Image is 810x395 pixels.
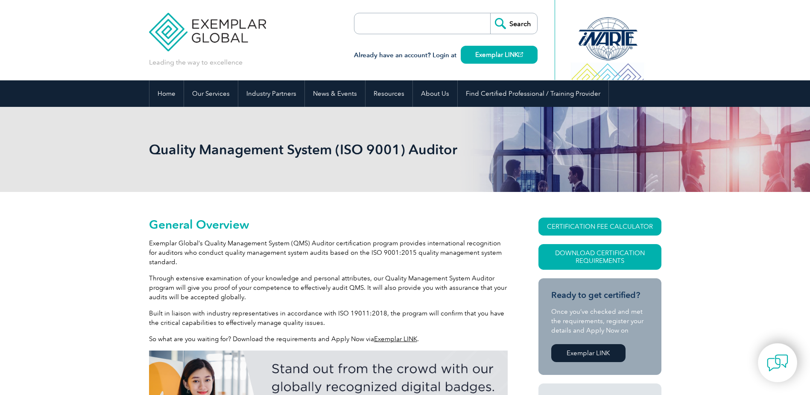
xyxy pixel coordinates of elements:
[551,307,649,335] p: Once you’ve checked and met the requirements, register your details and Apply Now on
[238,80,304,107] a: Industry Partners
[374,335,417,343] a: Exemplar LINK
[149,274,508,302] p: Through extensive examination of your knowledge and personal attributes, our Quality Management S...
[149,239,508,267] p: Exemplar Global’s Quality Management System (QMS) Auditor certification program provides internat...
[305,80,365,107] a: News & Events
[413,80,457,107] a: About Us
[149,218,508,231] h2: General Overview
[354,50,538,61] h3: Already have an account? Login at
[461,46,538,64] a: Exemplar LINK
[149,334,508,344] p: So what are you waiting for? Download the requirements and Apply Now via .
[366,80,412,107] a: Resources
[538,218,661,236] a: CERTIFICATION FEE CALCULATOR
[458,80,608,107] a: Find Certified Professional / Training Provider
[551,290,649,301] h3: Ready to get certified?
[767,352,788,374] img: contact-chat.png
[490,13,537,34] input: Search
[538,244,661,270] a: Download Certification Requirements
[551,344,626,362] a: Exemplar LINK
[149,80,184,107] a: Home
[184,80,238,107] a: Our Services
[149,58,243,67] p: Leading the way to excellence
[149,309,508,327] p: Built in liaison with industry representatives in accordance with ISO 19011:2018, the program wil...
[518,52,523,57] img: open_square.png
[149,141,477,158] h1: Quality Management System (ISO 9001) Auditor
